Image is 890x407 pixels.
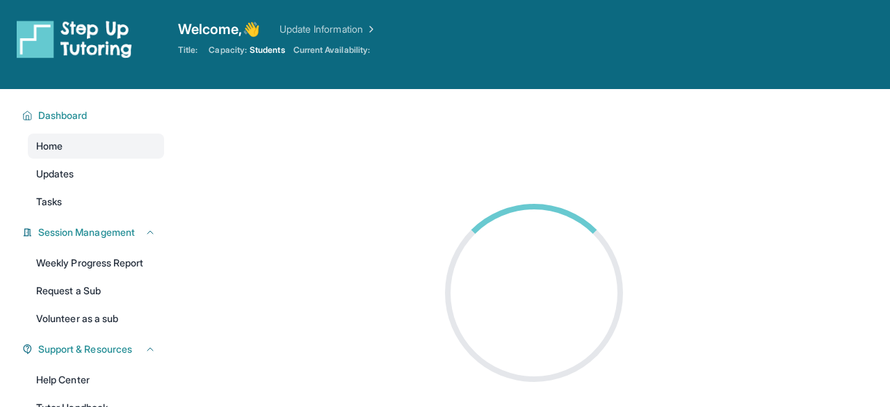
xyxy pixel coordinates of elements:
[33,109,156,122] button: Dashboard
[33,342,156,356] button: Support & Resources
[38,342,132,356] span: Support & Resources
[28,367,164,392] a: Help Center
[209,45,247,56] span: Capacity:
[178,19,260,39] span: Welcome, 👋
[36,195,62,209] span: Tasks
[33,225,156,239] button: Session Management
[36,167,74,181] span: Updates
[17,19,132,58] img: logo
[363,22,377,36] img: Chevron Right
[28,189,164,214] a: Tasks
[38,109,88,122] span: Dashboard
[28,278,164,303] a: Request a Sub
[28,306,164,331] a: Volunteer as a sub
[36,139,63,153] span: Home
[28,134,164,159] a: Home
[28,161,164,186] a: Updates
[293,45,370,56] span: Current Availability:
[250,45,285,56] span: Students
[38,225,135,239] span: Session Management
[178,45,197,56] span: Title:
[28,250,164,276] a: Weekly Progress Report
[280,22,377,36] a: Update Information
